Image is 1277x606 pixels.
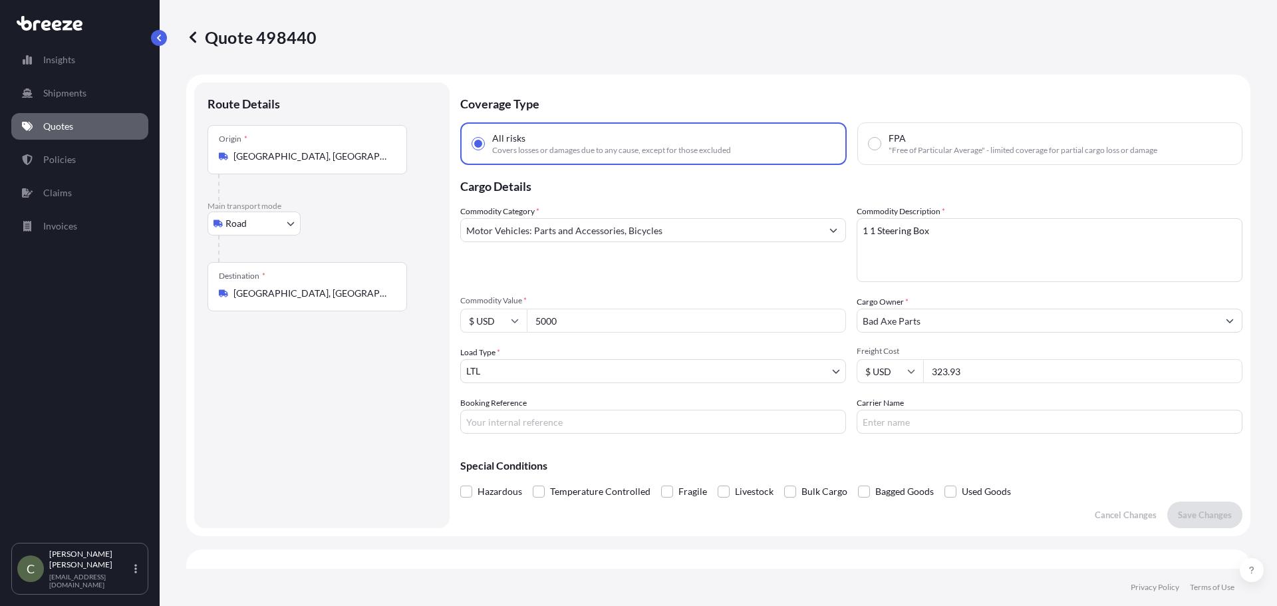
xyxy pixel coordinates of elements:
a: Policies [11,146,148,173]
label: Cargo Owner [857,295,909,309]
div: Origin [219,134,247,144]
input: Enter name [857,410,1242,434]
span: Freight Cost [857,346,1242,357]
input: FPA"Free of Particular Average" - limited coverage for partial cargo loss or damage [869,138,881,150]
p: [PERSON_NAME] [PERSON_NAME] [49,549,132,570]
p: Cargo Details [460,165,1242,205]
input: Enter amount [923,359,1242,383]
span: FPA [889,132,906,145]
p: Quote 498440 [186,27,317,48]
span: Covers losses or damages due to any cause, except for those excluded [492,145,731,156]
p: Claims [43,186,72,200]
p: Policies [43,153,76,166]
button: LTL [460,359,846,383]
p: Special Conditions [460,460,1242,471]
input: Type amount [527,309,846,333]
input: Your internal reference [460,410,846,434]
span: Used Goods [962,482,1011,502]
p: Shipments [43,86,86,100]
p: Quotes [43,120,73,133]
a: Invoices [11,213,148,239]
p: Cancel Changes [1095,508,1157,522]
input: Origin [233,150,390,163]
label: Booking Reference [460,396,527,410]
textarea: 1 1 Steering Box [857,218,1242,282]
div: Destination [219,271,265,281]
p: Coverage Type [460,82,1242,122]
p: Invoices [43,220,77,233]
span: All risks [492,132,525,145]
input: Select a commodity type [461,218,821,242]
p: Route Details [208,96,280,112]
p: Save Changes [1178,508,1232,522]
input: Destination [233,287,390,300]
p: [EMAIL_ADDRESS][DOMAIN_NAME] [49,573,132,589]
p: Main transport mode [208,201,436,212]
span: Commodity Value [460,295,846,306]
button: Show suggestions [1218,309,1242,333]
a: Shipments [11,80,148,106]
button: Show suggestions [821,218,845,242]
input: All risksCovers losses or damages due to any cause, except for those excluded [472,138,484,150]
span: C [27,562,35,575]
a: Insights [11,47,148,73]
span: Temperature Controlled [550,482,650,502]
input: Full name [857,309,1218,333]
span: "Free of Particular Average" - limited coverage for partial cargo loss or damage [889,145,1157,156]
p: Insights [43,53,75,67]
span: Bagged Goods [875,482,934,502]
a: Privacy Policy [1131,582,1179,593]
a: Quotes [11,113,148,140]
button: Select transport [208,212,301,235]
label: Commodity Description [857,205,945,218]
label: Carrier Name [857,396,904,410]
button: Save Changes [1167,502,1242,528]
a: Terms of Use [1190,582,1234,593]
span: Load Type [460,346,500,359]
span: Fragile [678,482,707,502]
span: Road [225,217,247,230]
button: Cancel Changes [1084,502,1167,528]
label: Commodity Category [460,205,539,218]
a: Claims [11,180,148,206]
span: Bulk Cargo [801,482,847,502]
span: LTL [466,365,480,378]
span: Livestock [735,482,774,502]
span: Hazardous [478,482,522,502]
